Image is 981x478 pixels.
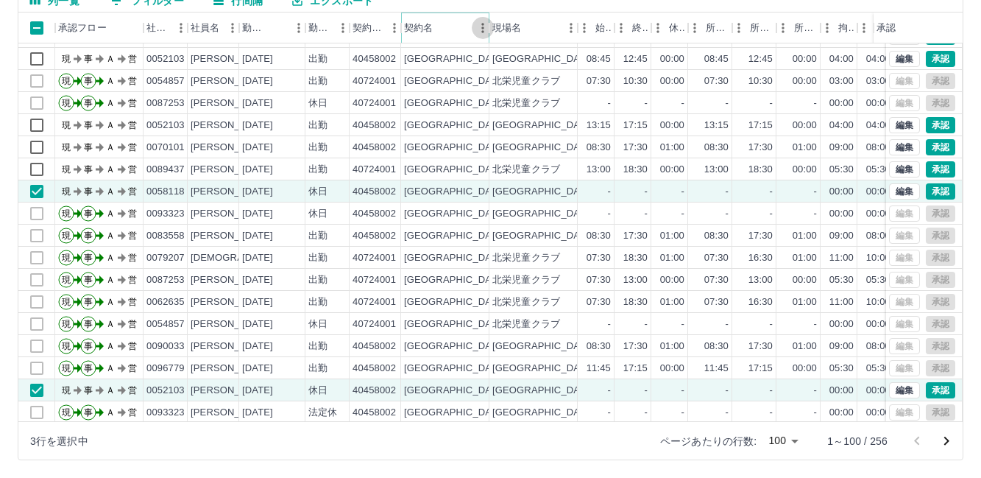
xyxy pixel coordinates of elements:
div: 11:00 [829,251,854,265]
div: 01:00 [793,229,817,243]
text: 事 [84,76,93,86]
div: 出勤 [308,163,327,177]
div: 40724001 [353,163,396,177]
div: 0070101 [146,141,185,155]
div: 40724001 [353,96,396,110]
div: - [608,317,611,331]
text: 現 [62,98,71,108]
text: Ａ [106,76,115,86]
div: 03:00 [829,74,854,88]
div: 07:30 [587,251,611,265]
div: 現場名 [492,13,521,43]
div: [DATE] [242,163,273,177]
div: - [608,207,611,221]
div: 00:00 [866,207,890,221]
button: メニュー [472,17,494,39]
text: 事 [84,253,93,263]
text: Ａ [106,208,115,219]
button: 承認 [926,139,955,155]
div: - [681,317,684,331]
div: 16:30 [748,251,773,265]
div: 08:30 [704,141,729,155]
div: - [814,317,817,331]
div: - [770,317,773,331]
button: メニュー [288,17,310,39]
div: 40458002 [353,185,396,199]
div: 勤務区分 [308,13,332,43]
div: 0062635 [146,295,185,309]
div: [GEOGRAPHIC_DATA][GEOGRAPHIC_DATA] [492,119,695,133]
div: 07:30 [587,273,611,287]
text: 現 [62,275,71,285]
div: 01:00 [793,141,817,155]
text: Ａ [106,54,115,64]
div: 40458002 [353,52,396,66]
text: 事 [84,164,93,175]
div: 出勤 [308,295,327,309]
text: 営 [128,231,137,241]
div: [GEOGRAPHIC_DATA][GEOGRAPHIC_DATA] [492,52,695,66]
div: 承認 [876,13,896,43]
div: 0054857 [146,317,185,331]
div: 00:00 [829,317,854,331]
button: 承認 [926,183,955,200]
div: 08:00 [866,141,890,155]
div: 08:45 [587,52,611,66]
div: 00:00 [866,185,890,199]
div: 00:00 [660,74,684,88]
div: [PERSON_NAME] [191,185,271,199]
text: 営 [128,76,137,86]
div: [GEOGRAPHIC_DATA] [404,317,506,331]
div: - [681,185,684,199]
div: [PERSON_NAME] [191,119,271,133]
div: 終業 [615,13,651,43]
text: 事 [84,231,93,241]
div: 所定終業 [732,13,776,43]
div: 00:00 [793,273,817,287]
div: - [726,96,729,110]
div: 08:30 [587,229,611,243]
text: 営 [128,253,137,263]
div: 契約名 [404,13,433,43]
button: 承認 [926,161,955,178]
div: - [770,96,773,110]
div: 出勤 [308,251,327,265]
div: 所定休憩 [776,13,821,43]
div: [DATE] [242,317,273,331]
div: 13:15 [704,119,729,133]
div: 03:00 [866,74,890,88]
div: 18:30 [748,163,773,177]
div: - [681,96,684,110]
text: 現 [62,186,71,197]
text: 現 [62,120,71,130]
text: 現 [62,231,71,241]
div: - [770,207,773,221]
div: - [726,185,729,199]
div: 10:30 [748,74,773,88]
text: 事 [84,275,93,285]
div: 00:00 [829,96,854,110]
div: [GEOGRAPHIC_DATA] [404,207,506,221]
div: 12:45 [748,52,773,66]
div: 0052103 [146,52,185,66]
button: 承認 [926,51,955,67]
div: [DATE] [242,96,273,110]
text: Ａ [106,120,115,130]
div: 00:00 [793,52,817,66]
div: 00:00 [793,119,817,133]
button: 編集 [889,51,920,67]
div: [DATE] [242,207,273,221]
div: 0093323 [146,207,185,221]
div: 13:00 [623,273,648,287]
div: 09:00 [829,141,854,155]
div: [DATE] [242,295,273,309]
text: 現 [62,164,71,175]
div: - [645,96,648,110]
div: 08:45 [704,52,729,66]
text: 現 [62,76,71,86]
div: 00:00 [660,119,684,133]
div: 勤務日 [239,13,305,43]
div: 00:00 [793,163,817,177]
div: 17:30 [748,229,773,243]
button: 編集 [889,117,920,133]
